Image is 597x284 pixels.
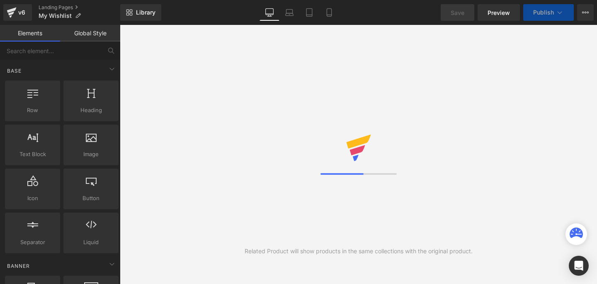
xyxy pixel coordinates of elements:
[3,4,32,21] a: v6
[245,247,473,256] div: Related Product will show products in the same collections with the original product.
[488,8,510,17] span: Preview
[299,4,319,21] a: Tablet
[7,238,58,247] span: Separator
[260,4,279,21] a: Desktop
[39,4,120,11] a: Landing Pages
[60,25,120,42] a: Global Style
[39,12,72,19] span: My Wishlist
[6,262,31,270] span: Banner
[66,106,116,115] span: Heading
[66,194,116,203] span: Button
[66,238,116,247] span: Liquid
[533,9,554,16] span: Publish
[7,194,58,203] span: Icon
[66,150,116,159] span: Image
[279,4,299,21] a: Laptop
[120,4,161,21] a: New Library
[7,150,58,159] span: Text Block
[17,7,27,18] div: v6
[7,106,58,115] span: Row
[577,4,594,21] button: More
[319,4,339,21] a: Mobile
[523,4,574,21] button: Publish
[6,67,22,75] span: Base
[136,9,155,16] span: Library
[451,8,464,17] span: Save
[478,4,520,21] a: Preview
[569,256,589,276] div: Open Intercom Messenger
